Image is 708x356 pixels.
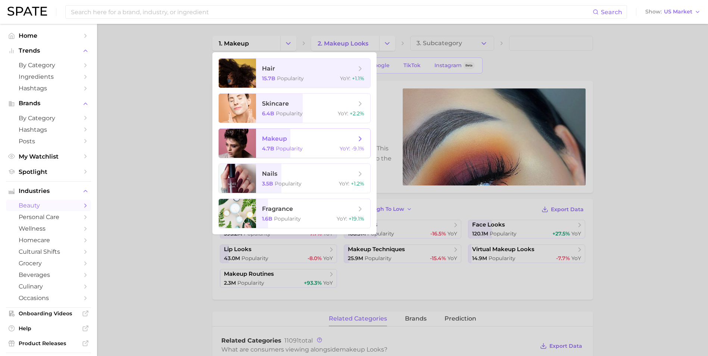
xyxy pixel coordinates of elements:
[70,6,593,18] input: Search here for a brand, industry, or ingredient
[275,180,302,187] span: Popularity
[351,180,364,187] span: +1.2%
[6,112,91,124] a: by Category
[19,294,78,302] span: occasions
[6,211,91,223] a: personal care
[339,180,349,187] span: YoY :
[6,338,91,349] a: Product Releases
[19,271,78,278] span: beverages
[19,283,78,290] span: culinary
[19,32,78,39] span: Home
[19,115,78,122] span: by Category
[6,292,91,304] a: occasions
[19,62,78,69] span: by Category
[19,225,78,232] span: wellness
[6,71,91,82] a: Ingredients
[338,110,348,117] span: YoY :
[6,323,91,334] a: Help
[352,75,364,82] span: +1.1%
[262,145,274,152] span: 4.7b
[6,308,91,319] a: Onboarding Videos
[19,100,78,107] span: Brands
[6,59,91,71] a: by Category
[6,98,91,109] button: Brands
[276,145,303,152] span: Popularity
[6,257,91,269] a: grocery
[340,145,350,152] span: YoY :
[19,325,78,332] span: Help
[6,200,91,211] a: beauty
[19,168,78,175] span: Spotlight
[7,7,47,16] img: SPATE
[645,10,662,14] span: Show
[262,180,273,187] span: 3.5b
[6,135,91,147] a: Posts
[6,269,91,281] a: beverages
[262,170,277,177] span: nails
[6,45,91,56] button: Trends
[19,73,78,80] span: Ingredients
[337,215,347,222] span: YoY :
[6,223,91,234] a: wellness
[262,135,287,142] span: makeup
[19,47,78,54] span: Trends
[19,237,78,244] span: homecare
[340,75,350,82] span: YoY :
[6,185,91,197] button: Industries
[19,340,78,347] span: Product Releases
[274,215,301,222] span: Popularity
[19,153,78,160] span: My Watchlist
[262,65,275,72] span: hair
[19,260,78,267] span: grocery
[19,213,78,221] span: personal care
[6,151,91,162] a: My Watchlist
[262,75,275,82] span: 15.7b
[643,7,702,17] button: ShowUS Market
[19,202,78,209] span: beauty
[6,30,91,41] a: Home
[350,110,364,117] span: +2.2%
[6,234,91,246] a: homecare
[19,138,78,145] span: Posts
[19,248,78,255] span: cultural shifts
[277,75,304,82] span: Popularity
[6,246,91,257] a: cultural shifts
[19,126,78,133] span: Hashtags
[6,281,91,292] a: culinary
[19,310,78,317] span: Onboarding Videos
[6,166,91,178] a: Spotlight
[212,52,377,234] ul: Change Category
[262,205,293,212] span: fragrance
[276,110,303,117] span: Popularity
[349,215,364,222] span: +19.1%
[262,100,289,107] span: skincare
[262,215,272,222] span: 1.6b
[664,10,692,14] span: US Market
[262,110,274,117] span: 6.4b
[19,188,78,194] span: Industries
[6,82,91,94] a: Hashtags
[6,124,91,135] a: Hashtags
[601,9,622,16] span: Search
[19,85,78,92] span: Hashtags
[352,145,364,152] span: -9.1%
